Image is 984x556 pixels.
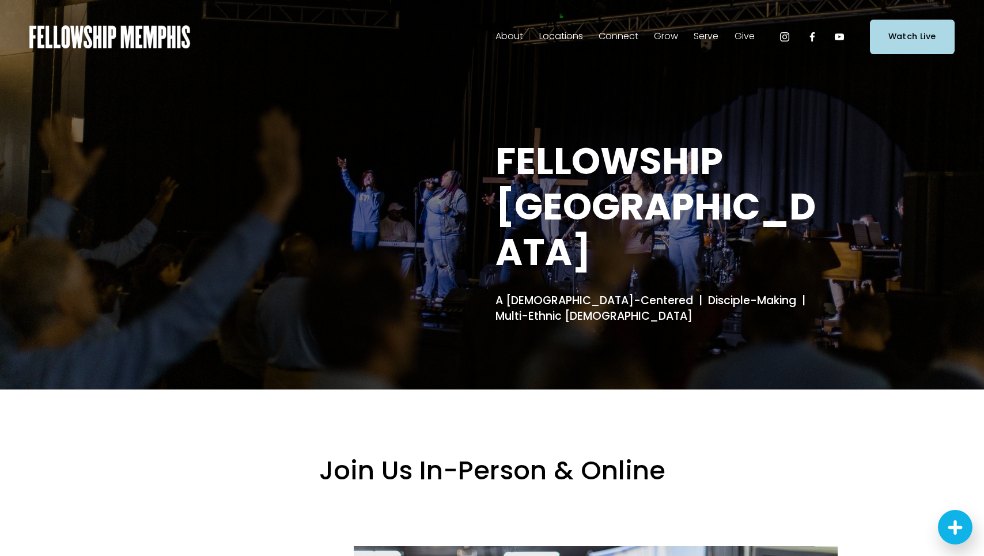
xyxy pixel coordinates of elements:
[539,28,583,45] span: Locations
[694,28,718,46] a: folder dropdown
[599,28,638,46] a: folder dropdown
[834,31,845,43] a: YouTube
[807,31,818,43] a: Facebook
[654,28,678,46] a: folder dropdown
[495,28,523,46] a: folder dropdown
[495,28,523,45] span: About
[654,28,678,45] span: Grow
[599,28,638,45] span: Connect
[694,28,718,45] span: Serve
[495,135,816,278] strong: FELLOWSHIP [GEOGRAPHIC_DATA]
[539,28,583,46] a: folder dropdown
[735,28,755,45] span: Give
[779,31,790,43] a: Instagram
[29,25,190,48] img: Fellowship Memphis
[495,293,838,324] h4: A [DEMOGRAPHIC_DATA]-Centered | Disciple-Making | Multi-Ethnic [DEMOGRAPHIC_DATA]
[870,20,955,54] a: Watch Live
[735,28,755,46] a: folder dropdown
[146,454,838,487] h2: Join Us In-Person & Online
